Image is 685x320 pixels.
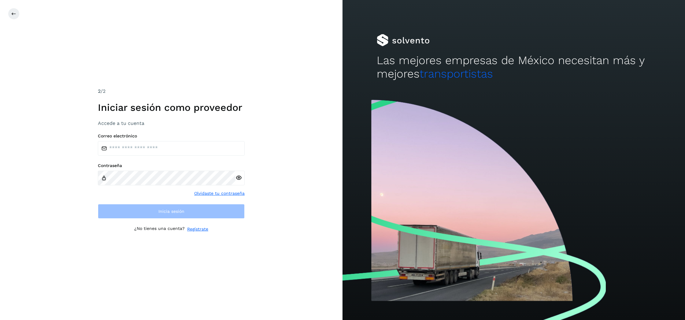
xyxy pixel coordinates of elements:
p: ¿No tienes una cuenta? [134,226,185,232]
button: Inicia sesión [98,204,245,219]
label: Correo electrónico [98,133,245,139]
h3: Accede a tu cuenta [98,120,245,126]
h2: Las mejores empresas de México necesitan más y mejores [377,54,651,81]
div: /2 [98,88,245,95]
a: Regístrate [187,226,208,232]
span: Inicia sesión [158,209,184,213]
span: transportistas [420,67,493,80]
span: 2 [98,88,101,94]
a: Olvidaste tu contraseña [194,190,245,197]
label: Contraseña [98,163,245,168]
h1: Iniciar sesión como proveedor [98,102,245,113]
